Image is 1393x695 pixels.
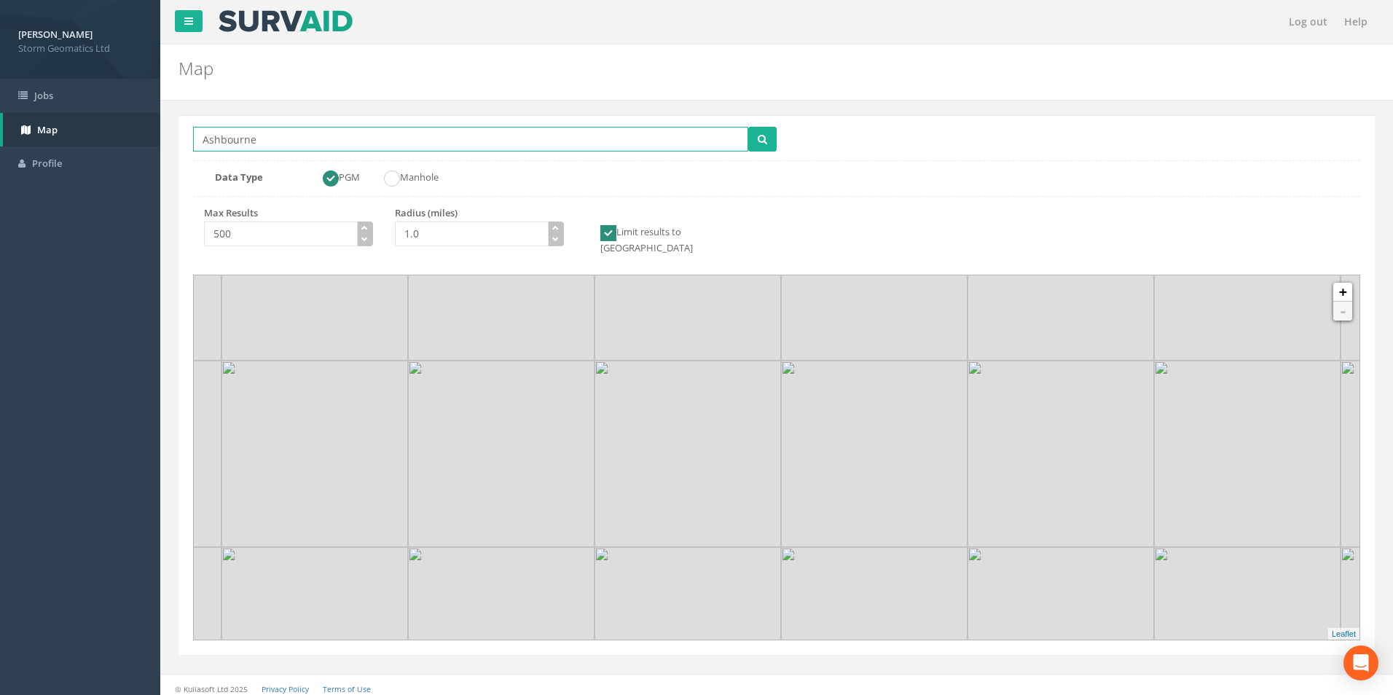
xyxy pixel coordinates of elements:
span: Storm Geomatics Ltd [18,42,142,55]
small: © Kullasoft Ltd 2025 [175,684,248,694]
div: Open Intercom Messenger [1343,645,1378,680]
h2: Map [178,59,1172,78]
img: 10@2x [408,361,595,547]
a: Privacy Policy [262,684,309,694]
a: + [1333,283,1352,302]
img: 10@2x [1154,361,1341,547]
p: Radius (miles) [395,206,564,220]
a: - [1333,302,1352,321]
a: Terms of Use [323,684,371,694]
img: 10@2x [595,361,781,547]
label: Limit results to [GEOGRAPHIC_DATA] [586,225,755,255]
img: 10@2x [221,361,408,547]
img: 10@2x [968,361,1154,547]
a: Map [3,113,160,147]
span: Profile [32,157,62,170]
p: Max Results [204,206,373,220]
img: 10@2x [781,361,968,547]
span: Jobs [34,89,53,102]
span: Map [37,123,58,136]
a: [PERSON_NAME] Storm Geomatics Ltd [18,24,142,55]
label: Data Type [204,170,297,184]
input: Enter place name or postcode [193,127,748,152]
label: PGM [308,170,360,186]
label: Manhole [369,170,439,186]
a: Leaflet [1332,629,1356,638]
strong: [PERSON_NAME] [18,28,93,41]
